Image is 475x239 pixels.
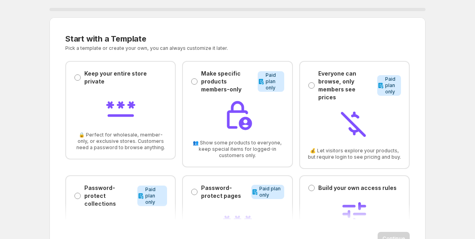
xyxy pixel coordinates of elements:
img: Everyone can browse, only members see prices [338,108,370,139]
img: Keep your entire store private [105,92,137,123]
span: 💰 Let visitors explore your products, but require login to see pricing and buy. [308,148,401,160]
span: Paid plan only [259,186,281,198]
span: Start with a Template [65,34,146,44]
p: Pick a template or create your own, you can always customize it later. [65,45,316,51]
p: Build your own access rules [318,184,397,192]
span: Paid plan only [266,72,281,91]
img: Password-protect pages [222,206,253,238]
p: Password-protect pages [201,184,248,200]
span: Paid plan only [145,186,164,205]
p: Everyone can browse, only members see prices [318,70,374,101]
p: Password-protect collections [84,184,134,208]
p: Make specific products members-only [201,70,255,93]
span: 👥 Show some products to everyone, keep special items for logged-in customers only. [191,140,284,159]
img: Build your own access rules [338,198,370,230]
p: Keep your entire store private [84,70,167,85]
img: Make specific products members-only [222,100,253,131]
span: 🔒 Perfect for wholesale, member-only, or exclusive stores. Customers need a password to browse an... [74,132,167,151]
span: Paid plan only [385,76,398,95]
